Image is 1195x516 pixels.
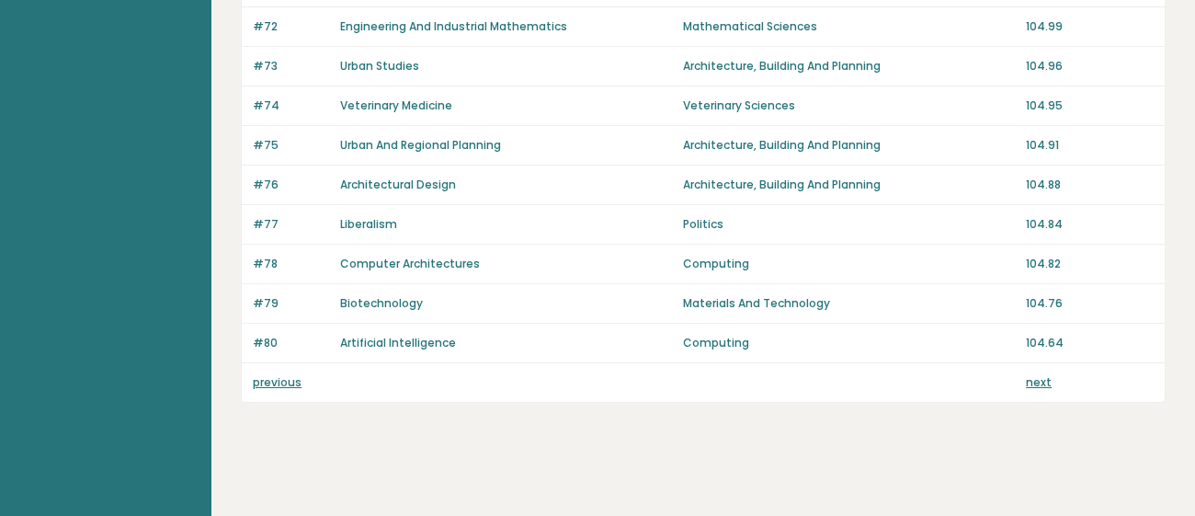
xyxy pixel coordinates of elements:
[253,177,329,193] p: #76
[683,295,1015,312] p: Materials And Technology
[340,137,501,153] a: Urban And Regional Planning
[253,58,329,75] p: #73
[683,137,1015,154] p: Architecture, Building And Planning
[340,295,423,311] a: Biotechnology
[340,18,567,34] a: Engineering And Industrial Mathematics
[683,335,1015,351] p: Computing
[253,256,329,272] p: #78
[253,295,329,312] p: #79
[340,58,419,74] a: Urban Studies
[1026,335,1154,351] p: 104.64
[1026,58,1154,75] p: 104.96
[340,216,397,232] a: Liberalism
[683,97,1015,114] p: Veterinary Sciences
[1026,374,1052,390] a: next
[253,137,329,154] p: #75
[253,216,329,233] p: #77
[1026,137,1154,154] p: 104.91
[253,335,329,351] p: #80
[253,18,329,35] p: #72
[1026,18,1154,35] p: 104.99
[1026,295,1154,312] p: 104.76
[253,374,302,390] a: previous
[340,177,456,192] a: Architectural Design
[683,256,1015,272] p: Computing
[1026,216,1154,233] p: 104.84
[683,18,1015,35] p: Mathematical Sciences
[340,97,452,113] a: Veterinary Medicine
[683,177,1015,193] p: Architecture, Building And Planning
[340,256,480,271] a: Computer Architectures
[1026,256,1154,272] p: 104.82
[1026,97,1154,114] p: 104.95
[253,97,329,114] p: #74
[340,335,456,350] a: Artificial Intelligence
[1026,177,1154,193] p: 104.88
[683,58,1015,75] p: Architecture, Building And Planning
[683,216,1015,233] p: Politics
